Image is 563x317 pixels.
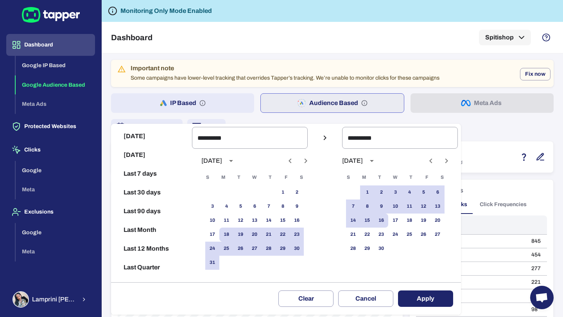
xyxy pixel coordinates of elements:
button: 29 [360,242,374,256]
button: 24 [205,242,219,256]
button: 23 [290,228,304,242]
button: 31 [205,256,219,270]
button: 10 [388,199,402,214]
button: 26 [233,242,247,256]
button: 14 [262,214,276,228]
button: 13 [430,199,445,214]
button: Cancel [338,290,393,307]
button: 25 [219,242,233,256]
button: 18 [219,228,233,242]
button: 3 [205,199,219,214]
span: Saturday [294,170,308,185]
button: 12 [416,199,430,214]
button: 23 [374,228,388,242]
button: Previous month [424,154,437,167]
button: Last 30 days [114,183,189,202]
button: 4 [219,199,233,214]
span: Monday [357,170,371,185]
button: 25 [402,228,416,242]
button: 11 [402,199,416,214]
button: 8 [276,199,290,214]
button: 14 [346,214,360,228]
button: 7 [262,199,276,214]
button: Last Quarter [114,258,189,277]
button: Reset [114,277,189,296]
button: 30 [290,242,304,256]
button: 5 [416,185,430,199]
span: Sunday [201,170,215,185]
button: 29 [276,242,290,256]
button: 19 [416,214,430,228]
button: 15 [276,214,290,228]
button: [DATE] [114,127,189,146]
button: 15 [360,214,374,228]
span: Tuesday [232,170,246,185]
button: 26 [416,228,430,242]
button: 11 [219,214,233,228]
button: 17 [388,214,402,228]
button: 10 [205,214,219,228]
button: 1 [360,185,374,199]
button: Previous month [283,154,297,167]
span: Thursday [263,170,277,185]
span: Monday [216,170,230,185]
button: 30 [374,242,388,256]
span: Thursday [404,170,418,185]
button: 19 [233,228,247,242]
button: 28 [346,242,360,256]
button: calendar view is open, switch to year view [224,154,238,167]
button: Last 12 Months [114,239,189,258]
div: [DATE] [342,157,363,165]
button: 20 [430,214,445,228]
button: 8 [360,199,374,214]
button: 20 [247,228,262,242]
button: 16 [290,214,304,228]
button: Last Month [114,221,189,239]
button: 9 [290,199,304,214]
button: Clear [278,290,333,307]
span: Friday [279,170,293,185]
button: 7 [346,199,360,214]
button: 22 [360,228,374,242]
span: Saturday [435,170,449,185]
button: 2 [374,185,388,199]
span: Tuesday [373,170,387,185]
button: 3 [388,185,402,199]
button: 27 [247,242,262,256]
button: 2 [290,185,304,199]
button: Next month [440,154,453,167]
span: Wednesday [247,170,262,185]
div: Open chat [530,286,554,309]
button: [DATE] [114,146,189,164]
button: calendar view is open, switch to year view [365,154,378,167]
span: Wednesday [388,170,402,185]
button: 6 [430,185,445,199]
button: 6 [247,199,262,214]
button: 22 [276,228,290,242]
button: 16 [374,214,388,228]
button: 9 [374,199,388,214]
button: 4 [402,185,416,199]
button: 28 [262,242,276,256]
span: Friday [420,170,434,185]
button: 17 [205,228,219,242]
button: Last 90 days [114,202,189,221]
div: [DATE] [201,157,222,165]
button: 24 [388,228,402,242]
button: 13 [247,214,262,228]
button: 18 [402,214,416,228]
button: Next month [299,154,312,167]
button: Apply [398,290,453,307]
button: Last 7 days [114,164,189,183]
button: 5 [233,199,247,214]
button: 21 [262,228,276,242]
button: 21 [346,228,360,242]
button: 1 [276,185,290,199]
button: 12 [233,214,247,228]
span: Sunday [341,170,355,185]
button: 27 [430,228,445,242]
